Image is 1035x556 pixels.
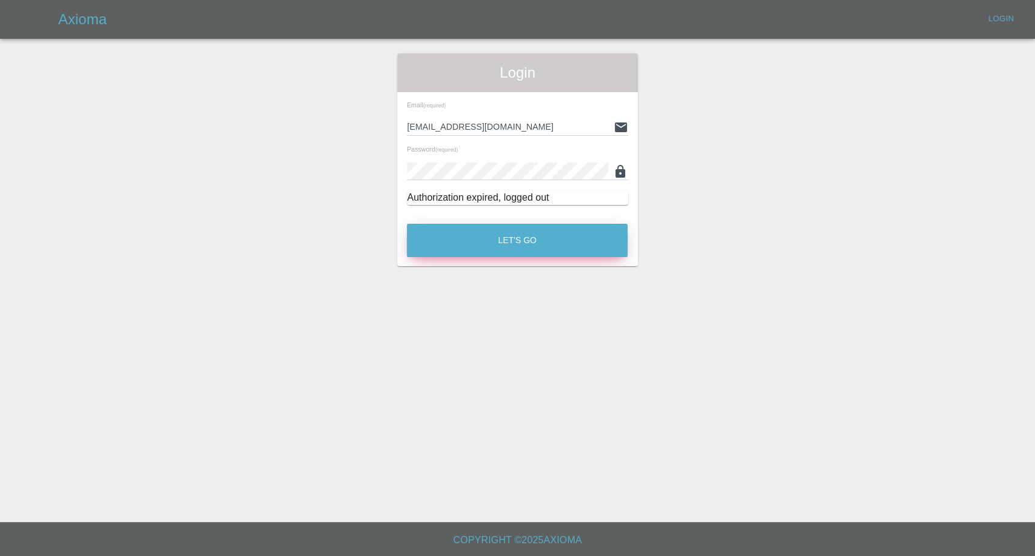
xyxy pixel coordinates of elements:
span: Login [407,63,628,82]
a: Login [982,10,1020,28]
small: (required) [435,147,458,153]
div: Authorization expired, logged out [407,190,628,205]
span: Password [407,146,458,153]
span: Email [407,101,446,109]
button: Let's Go [407,224,628,257]
h6: Copyright © 2025 Axioma [10,532,1025,549]
h5: Axioma [58,10,107,29]
small: (required) [423,103,446,109]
